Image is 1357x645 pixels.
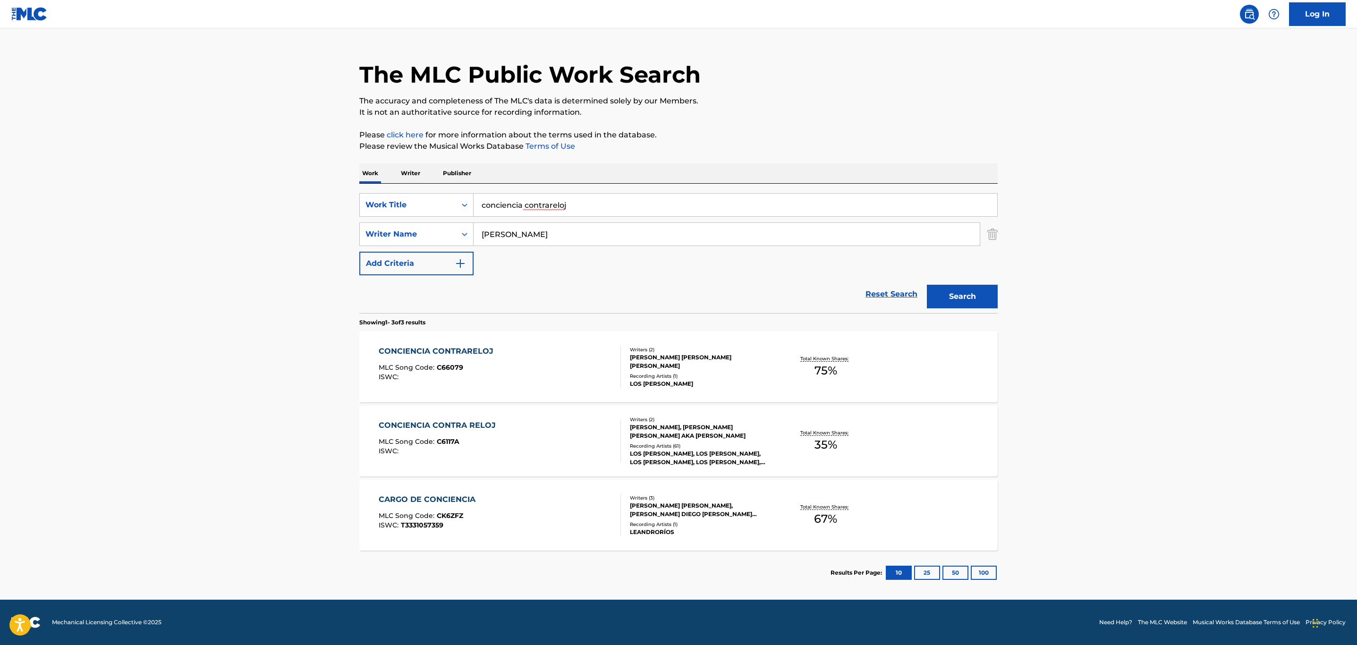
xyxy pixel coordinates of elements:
[630,346,772,353] div: Writers ( 2 )
[800,429,851,436] p: Total Known Shares:
[630,450,772,467] div: LOS [PERSON_NAME], LOS [PERSON_NAME], LOS [PERSON_NAME], LOS [PERSON_NAME], LOS [PERSON_NAME]
[379,363,437,372] span: MLC Song Code :
[630,521,772,528] div: Recording Artists ( 1 )
[1306,618,1346,627] a: Privacy Policy
[987,222,998,246] img: Delete Criterion
[814,510,837,527] span: 67 %
[398,163,423,183] p: Writer
[359,107,998,118] p: It is not an authoritative source for recording information.
[630,416,772,423] div: Writers ( 2 )
[379,346,498,357] div: CONCIENCIA CONTRARELOJ
[630,380,772,388] div: LOS [PERSON_NAME]
[379,521,401,529] span: ISWC :
[379,437,437,446] span: MLC Song Code :
[359,318,425,327] p: Showing 1 - 3 of 3 results
[379,447,401,455] span: ISWC :
[630,528,772,536] div: LEANDRORÍOS
[359,95,998,107] p: The accuracy and completeness of The MLC's data is determined solely by our Members.
[1240,5,1259,24] a: Public Search
[1313,609,1318,637] div: Arrastrar
[914,566,940,580] button: 25
[359,480,998,551] a: CARGO DE CONCIENCIAMLC Song Code:CK6ZFZISWC:T3331057359Writers (3)[PERSON_NAME] [PERSON_NAME], [P...
[971,566,997,580] button: 100
[401,521,443,529] span: T3331057359
[886,566,912,580] button: 10
[1244,8,1255,20] img: search
[942,566,968,580] button: 50
[927,285,998,308] button: Search
[455,258,466,269] img: 9d2ae6d4665cec9f34b9.svg
[1310,600,1357,645] iframe: Chat Widget
[365,199,450,211] div: Work Title
[359,331,998,402] a: CONCIENCIA CONTRARELOJMLC Song Code:C66079ISWC:Writers (2)[PERSON_NAME] [PERSON_NAME] [PERSON_NAM...
[861,284,922,305] a: Reset Search
[814,362,837,379] span: 75 %
[1289,2,1346,26] a: Log In
[359,129,998,141] p: Please for more information about the terms used in the database.
[630,373,772,380] div: Recording Artists ( 1 )
[379,420,500,431] div: CONCIENCIA CONTRA RELOJ
[359,193,998,313] form: Search Form
[1138,618,1187,627] a: The MLC Website
[1264,5,1283,24] div: Help
[1099,618,1132,627] a: Need Help?
[379,373,401,381] span: ISWC :
[524,142,575,151] a: Terms of Use
[11,7,48,21] img: MLC Logo
[800,355,851,362] p: Total Known Shares:
[437,363,463,372] span: C66079
[359,252,474,275] button: Add Criteria
[437,437,459,446] span: C6117A
[800,503,851,510] p: Total Known Shares:
[365,229,450,240] div: Writer Name
[437,511,463,520] span: CK6ZFZ
[831,569,884,577] p: Results Per Page:
[814,436,837,453] span: 35 %
[630,494,772,501] div: Writers ( 3 )
[630,501,772,518] div: [PERSON_NAME] [PERSON_NAME], [PERSON_NAME] DIEGO [PERSON_NAME] [PERSON_NAME]
[379,494,480,505] div: CARGO DE CONCIENCIA
[11,617,41,628] img: logo
[630,423,772,440] div: [PERSON_NAME], [PERSON_NAME] [PERSON_NAME] AKA [PERSON_NAME]
[52,618,161,627] span: Mechanical Licensing Collective © 2025
[630,353,772,370] div: [PERSON_NAME] [PERSON_NAME] [PERSON_NAME]
[1268,8,1280,20] img: help
[359,406,998,476] a: CONCIENCIA CONTRA RELOJMLC Song Code:C6117AISWC:Writers (2)[PERSON_NAME], [PERSON_NAME] [PERSON_N...
[359,141,998,152] p: Please review the Musical Works Database
[359,163,381,183] p: Work
[387,130,424,139] a: click here
[1193,618,1300,627] a: Musical Works Database Terms of Use
[630,442,772,450] div: Recording Artists ( 61 )
[440,163,474,183] p: Publisher
[359,60,701,89] h1: The MLC Public Work Search
[1310,600,1357,645] div: Widget de chat
[379,511,437,520] span: MLC Song Code :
